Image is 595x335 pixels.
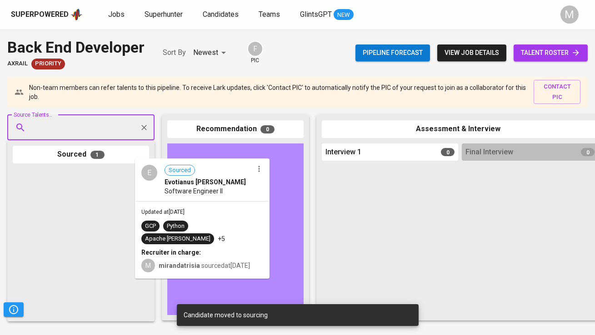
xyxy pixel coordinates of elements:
a: Superhunter [145,9,185,20]
span: 0 [260,125,275,133]
span: GlintsGPT [300,10,332,19]
a: GlintsGPT NEW [300,9,354,20]
div: Superpowered [11,10,69,20]
div: Back End Developer [7,36,145,59]
span: Jobs [108,10,125,19]
div: Sourced [13,146,149,163]
span: view job details [445,47,499,59]
span: 1 [90,151,105,159]
span: Superhunter [145,10,183,19]
span: Interview 1 [325,147,361,158]
span: Priority [31,59,65,68]
a: Jobs [108,9,126,20]
span: NEW [334,10,354,20]
span: Final Interview [465,147,513,158]
button: Pipeline Triggers [4,302,24,317]
div: New Job received from Demand Team [31,59,65,69]
button: contact pic [534,80,580,104]
span: Teams [259,10,280,19]
p: Non-team members can refer talents to this pipeline. To receive Lark updates, click 'Contact PIC'... [29,83,526,101]
span: Axrail [7,59,28,68]
img: app logo [70,8,83,21]
div: M [560,5,579,24]
p: Sort By [163,47,186,58]
button: Clear [138,121,150,134]
span: 0 [441,148,455,156]
a: Superpoweredapp logo [11,8,83,21]
a: talent roster [514,44,588,61]
div: Recommendation [167,120,304,138]
button: Pipeline forecast [355,44,430,61]
span: contact pic [538,82,576,103]
div: Candidate moved to sourcing [184,310,411,320]
button: view job details [437,44,506,61]
span: talent roster [521,47,580,59]
div: Newest [193,44,229,61]
span: Candidates [203,10,239,19]
span: 0 [581,148,595,156]
span: Pipeline forecast [363,47,423,59]
a: Candidates [203,9,240,20]
button: Open [150,127,151,128]
p: Newest [193,47,218,58]
div: pic [247,41,263,64]
a: Teams [259,9,282,20]
div: F [247,41,263,57]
